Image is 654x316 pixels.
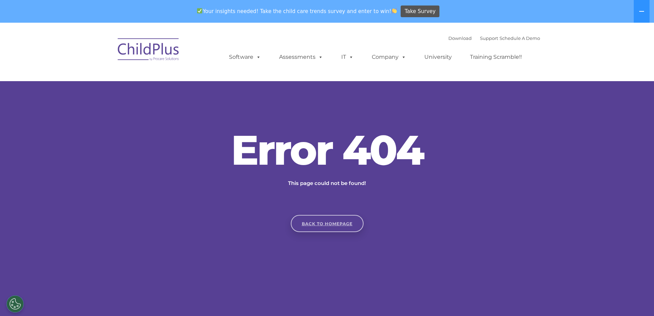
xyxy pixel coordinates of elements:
[224,129,430,171] h2: Error 404
[448,35,472,41] a: Download
[255,179,399,187] p: This page could not be found!
[334,50,360,64] a: IT
[272,50,330,64] a: Assessments
[448,35,540,41] font: |
[401,6,439,18] a: Take Survey
[405,6,436,18] span: Take Survey
[392,8,397,13] img: 👏
[480,35,498,41] a: Support
[7,295,24,313] button: Cookies Settings
[222,50,268,64] a: Software
[463,50,529,64] a: Training Scramble!!
[114,33,183,68] img: ChildPlus by Procare Solutions
[365,50,413,64] a: Company
[291,215,364,232] a: Back to homepage
[500,35,540,41] a: Schedule A Demo
[197,8,202,13] img: ✅
[417,50,459,64] a: University
[194,4,400,18] span: Your insights needed! Take the child care trends survey and enter to win!
[542,242,654,316] iframe: Chat Widget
